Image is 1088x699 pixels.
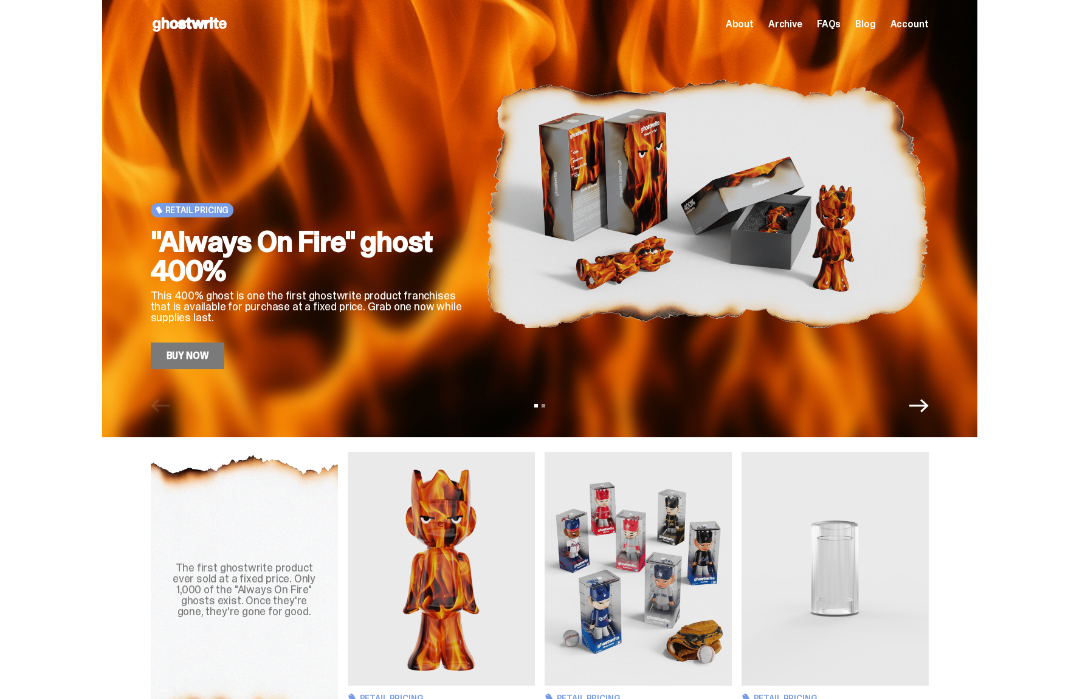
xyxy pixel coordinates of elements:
[909,396,929,415] button: Next
[486,38,929,369] img: "Always On Fire" ghost 400%
[726,19,754,29] a: About
[542,404,545,407] button: View slide 2
[348,452,535,686] img: Always On Fire
[768,19,802,29] a: Archive
[545,452,732,686] img: Game Face (2025)
[742,452,929,686] img: Display Case for 100% ghosts
[534,404,538,407] button: View slide 1
[151,290,467,323] p: This 400% ghost is one the first ghostwrite product franchises that is available for purchase at ...
[151,343,225,369] a: Buy Now
[165,205,229,215] span: Retail Pricing
[890,19,929,29] a: Account
[151,227,467,285] h2: "Always On Fire" ghost 400%
[165,562,323,617] div: The first ghostwrite product ever sold at a fixed price. Only 1,000 of the "Always On Fire" ghost...
[817,19,841,29] a: FAQs
[855,19,875,29] a: Blog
